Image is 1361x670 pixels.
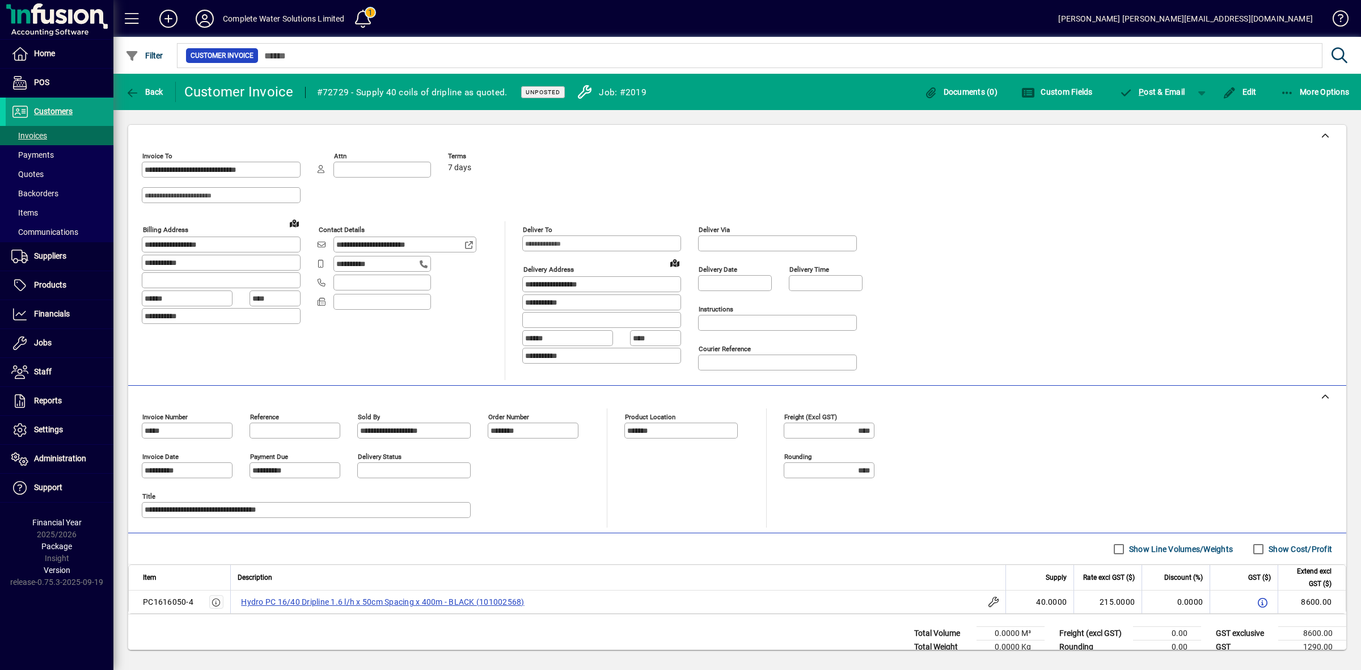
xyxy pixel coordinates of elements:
span: Rate excl GST ($) [1083,571,1135,584]
span: Unposted [526,89,560,96]
app-page-header-button: Back [113,82,176,102]
span: Version [44,566,70,575]
a: Items [6,203,113,222]
span: Communications [11,227,78,237]
a: Payments [6,145,113,165]
span: Reports [34,396,62,405]
div: 215.0000 [1081,596,1135,608]
a: Settings [6,416,113,444]
button: Edit [1220,82,1259,102]
label: Show Cost/Profit [1266,543,1332,555]
mat-label: Rounding [784,453,811,461]
a: Knowledge Base [1324,2,1347,39]
span: P [1139,87,1144,96]
div: Complete Water Solutions Limited [223,10,345,28]
label: Show Line Volumes/Weights [1127,543,1233,555]
span: Support [34,483,62,492]
mat-label: Delivery time [789,266,829,273]
span: Quotes [11,170,44,179]
span: Item [143,571,157,584]
mat-label: Invoice number [142,413,188,421]
mat-label: Reference [250,413,279,421]
a: Administration [6,445,113,473]
span: Jobs [34,338,52,347]
span: Settings [34,425,63,434]
mat-label: Freight (excl GST) [784,413,837,421]
td: Rounding [1054,640,1133,654]
mat-label: Deliver via [699,226,730,234]
mat-label: Invoice To [142,152,172,160]
a: Backorders [6,184,113,203]
div: #72729 - Supply 40 coils of dripline as quoted. [317,83,508,102]
span: Edit [1223,87,1257,96]
a: Suppliers [6,242,113,271]
button: Custom Fields [1018,82,1096,102]
mat-label: Invoice date [142,453,179,461]
a: Support [6,474,113,502]
div: Job: #2019 [599,83,646,102]
mat-label: Title [142,492,155,500]
button: Filter [122,45,166,66]
a: Job: #2019 [568,81,653,103]
mat-label: Sold by [358,413,380,421]
span: Discount (%) [1164,571,1203,584]
button: Back [122,82,166,102]
span: Terms [448,153,516,160]
span: GST ($) [1248,571,1271,584]
mat-label: Courier Reference [699,345,751,353]
div: [PERSON_NAME] [PERSON_NAME][EMAIL_ADDRESS][DOMAIN_NAME] [1058,10,1313,28]
td: GST [1210,640,1278,654]
span: More Options [1280,87,1350,96]
a: Invoices [6,126,113,145]
td: GST exclusive [1210,627,1278,640]
td: Total Weight [908,640,977,654]
span: Payments [11,150,54,159]
td: Total Volume [908,627,977,640]
a: Financials [6,300,113,328]
span: 7 days [448,163,471,172]
span: POS [34,78,49,87]
td: 0.00 [1133,627,1201,640]
span: Package [41,542,72,551]
span: Products [34,280,66,289]
span: Items [11,208,38,217]
span: Custom Fields [1021,87,1093,96]
button: Profile [187,9,223,29]
span: Home [34,49,55,58]
div: Customer Invoice [184,83,294,101]
span: Extend excl GST ($) [1285,565,1332,590]
span: Customer Invoice [191,50,253,61]
td: 0.0000 Kg [977,640,1045,654]
td: 0.0000 [1142,591,1210,613]
td: 1290.00 [1278,640,1346,654]
a: View on map [285,214,303,232]
span: Documents (0) [924,87,997,96]
button: Add [150,9,187,29]
td: Freight (excl GST) [1054,627,1133,640]
a: Products [6,271,113,300]
span: Customers [34,107,73,116]
span: 40.0000 [1036,596,1067,608]
mat-label: Product location [625,413,675,421]
td: 8600.00 [1278,591,1346,613]
span: Invoices [11,131,47,140]
span: Financials [34,309,70,318]
label: Hydro PC 16/40 Dripline 1.6 l/h x 50cm Spacing x 400m - BLACK (101002568) [238,595,527,609]
a: POS [6,69,113,97]
a: Staff [6,358,113,386]
mat-label: Instructions [699,305,733,313]
mat-label: Payment due [250,453,288,461]
button: Post & Email [1114,82,1191,102]
a: Communications [6,222,113,242]
button: Documents (0) [921,82,1000,102]
td: 0.00 [1133,640,1201,654]
span: Description [238,571,272,584]
mat-label: Delivery status [358,453,401,461]
td: 0.0000 M³ [977,627,1045,640]
span: Filter [125,51,163,60]
a: Reports [6,387,113,415]
a: Quotes [6,165,113,184]
span: Backorders [11,189,58,198]
mat-label: Delivery date [699,266,737,273]
span: Suppliers [34,251,66,260]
